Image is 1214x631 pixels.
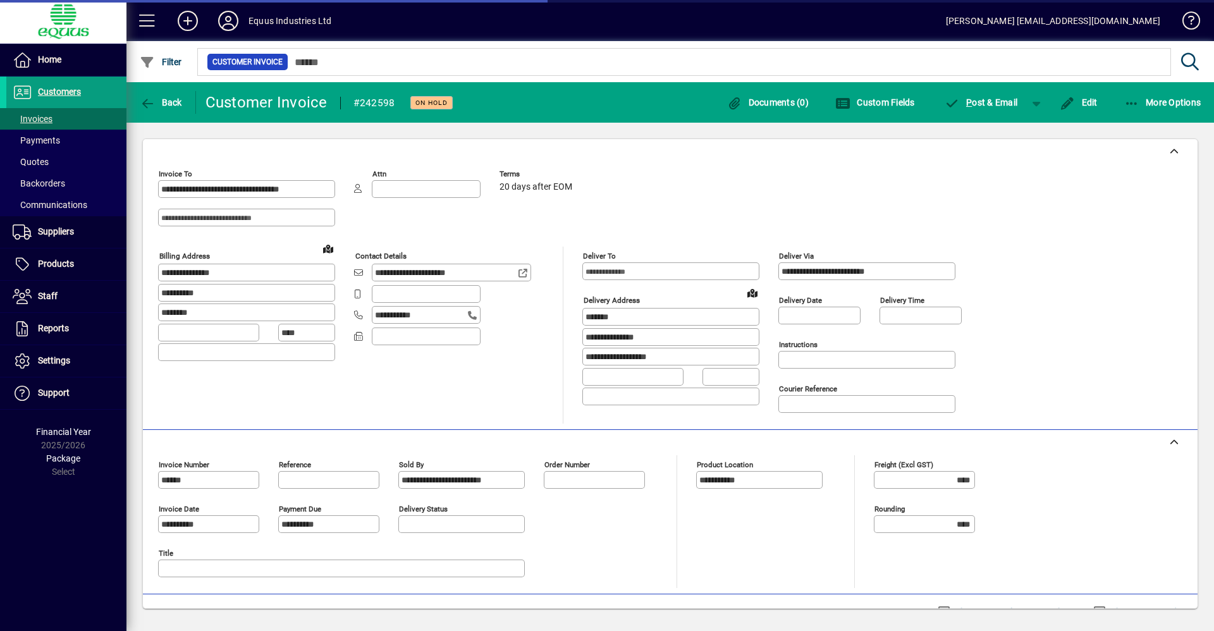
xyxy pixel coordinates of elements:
[126,91,196,114] app-page-header-button: Back
[140,97,182,107] span: Back
[500,182,572,192] span: 20 days after EOM
[205,92,328,113] div: Customer Invoice
[6,173,126,194] a: Backorders
[137,91,185,114] button: Back
[945,97,1018,107] span: ost & Email
[779,384,837,393] mat-label: Courier Reference
[6,44,126,76] a: Home
[1060,97,1098,107] span: Edit
[6,130,126,151] a: Payments
[279,505,321,513] mat-label: Payment due
[208,9,248,32] button: Profile
[38,323,69,333] span: Reports
[372,169,386,178] mat-label: Attn
[13,157,49,167] span: Quotes
[544,460,590,469] mat-label: Order number
[6,151,126,173] a: Quotes
[212,56,283,68] span: Customer Invoice
[583,252,616,260] mat-label: Deliver To
[353,93,395,113] div: #242598
[38,355,70,365] span: Settings
[13,178,65,188] span: Backorders
[1173,3,1198,44] a: Knowledge Base
[168,9,208,32] button: Add
[697,460,753,469] mat-label: Product location
[38,87,81,97] span: Customers
[6,216,126,248] a: Suppliers
[279,460,311,469] mat-label: Reference
[727,97,809,107] span: Documents (0)
[874,505,905,513] mat-label: Rounding
[6,345,126,377] a: Settings
[140,57,182,67] span: Filter
[159,505,199,513] mat-label: Invoice date
[779,252,814,260] mat-label: Deliver via
[159,549,173,558] mat-label: Title
[835,97,915,107] span: Custom Fields
[779,340,818,349] mat-label: Instructions
[6,108,126,130] a: Invoices
[399,460,424,469] mat-label: Sold by
[946,11,1160,31] div: [PERSON_NAME] [EMAIL_ADDRESS][DOMAIN_NAME]
[13,200,87,210] span: Communications
[6,377,126,409] a: Support
[1057,91,1101,114] button: Edit
[880,296,924,305] mat-label: Delivery time
[779,296,822,305] mat-label: Delivery date
[13,135,60,145] span: Payments
[318,238,338,259] a: View on map
[38,291,58,301] span: Staff
[1124,97,1201,107] span: More Options
[1121,91,1205,114] button: More Options
[46,453,80,463] span: Package
[6,248,126,280] a: Products
[1108,606,1182,618] label: Show Cost/Profit
[938,91,1024,114] button: Post & Email
[248,11,332,31] div: Equus Industries Ltd
[36,427,91,437] span: Financial Year
[500,170,575,178] span: Terms
[415,99,448,107] span: On hold
[137,51,185,73] button: Filter
[159,169,192,178] mat-label: Invoice To
[38,388,70,398] span: Support
[6,281,126,312] a: Staff
[742,283,763,303] a: View on map
[38,226,74,236] span: Suppliers
[723,91,812,114] button: Documents (0)
[399,505,448,513] mat-label: Delivery status
[966,97,972,107] span: P
[874,460,933,469] mat-label: Freight (excl GST)
[38,259,74,269] span: Products
[38,54,61,64] span: Home
[6,313,126,345] a: Reports
[13,114,52,124] span: Invoices
[159,460,209,469] mat-label: Invoice number
[832,91,918,114] button: Custom Fields
[6,194,126,216] a: Communications
[953,606,1071,618] label: Show Line Volumes/Weights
